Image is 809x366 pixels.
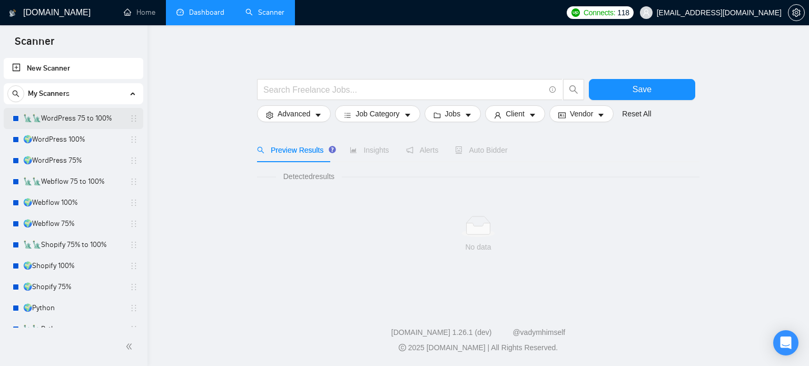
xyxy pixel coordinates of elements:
span: search [257,146,264,154]
a: 🗽🗽WordPress 75 to 100% [23,108,123,129]
div: No data [265,241,691,253]
button: setting [788,4,805,21]
a: setting [788,8,805,17]
span: holder [130,135,138,144]
span: folder [433,111,441,119]
a: 🌍Shopify 100% [23,255,123,276]
button: barsJob Categorycaret-down [335,105,420,122]
span: Auto Bidder [455,146,507,154]
button: Save [589,79,695,100]
span: setting [266,111,273,119]
button: settingAdvancedcaret-down [257,105,331,122]
span: notification [406,146,413,154]
li: New Scanner [4,58,143,79]
a: 🗽🗽Shopify 75% to 100% [23,234,123,255]
span: holder [130,241,138,249]
a: 🌍Python [23,298,123,319]
a: 🌍Shopify 75% [23,276,123,298]
div: Open Intercom Messenger [773,330,798,355]
div: 2025 [DOMAIN_NAME] | All Rights Reserved. [156,342,801,353]
span: holder [130,199,138,207]
img: upwork-logo.png [571,8,580,17]
span: My Scanners [28,83,70,104]
span: area-chart [350,146,357,154]
span: holder [130,304,138,312]
a: Reset All [622,108,651,120]
span: caret-down [465,111,472,119]
a: 🌍Webflow 100% [23,192,123,213]
span: Alerts [406,146,439,154]
span: caret-down [529,111,536,119]
a: New Scanner [12,58,135,79]
span: search [564,85,584,94]
button: folderJobscaret-down [425,105,481,122]
span: holder [130,262,138,270]
span: holder [130,156,138,165]
span: caret-down [404,111,411,119]
span: info-circle [549,86,556,93]
a: @vadymhimself [512,328,565,337]
a: [DOMAIN_NAME] 1.26.1 (dev) [391,328,492,337]
span: holder [130,177,138,186]
img: logo [9,5,16,22]
span: Client [506,108,525,120]
span: Insights [350,146,389,154]
span: Save [633,83,652,96]
span: holder [130,283,138,291]
span: 118 [617,7,629,18]
span: idcard [558,111,566,119]
span: Jobs [445,108,461,120]
a: 🌍Webflow 75% [23,213,123,234]
a: 🗽🗽Webflow 75 to 100% [23,171,123,192]
span: Connects: [584,7,615,18]
div: Tooltip anchor [328,145,337,154]
span: user [494,111,501,119]
span: Vendor [570,108,593,120]
button: idcardVendorcaret-down [549,105,614,122]
span: setting [788,8,804,17]
span: holder [130,114,138,123]
a: homeHome [124,8,155,17]
span: Advanced [278,108,310,120]
a: 🗽🗽Python [23,319,123,340]
a: 🌍WordPress 75% [23,150,123,171]
button: userClientcaret-down [485,105,545,122]
span: search [8,90,24,97]
span: Preview Results [257,146,333,154]
span: double-left [125,341,136,352]
button: search [7,85,24,102]
span: caret-down [314,111,322,119]
span: copyright [399,344,406,351]
a: searchScanner [245,8,284,17]
span: holder [130,325,138,333]
a: dashboardDashboard [176,8,224,17]
a: 🌍WordPress 100% [23,129,123,150]
input: Search Freelance Jobs... [263,83,545,96]
span: caret-down [597,111,605,119]
span: bars [344,111,351,119]
span: holder [130,220,138,228]
span: Job Category [356,108,399,120]
span: robot [455,146,462,154]
span: user [643,9,650,16]
span: Detected results [276,171,342,182]
span: Scanner [6,34,63,56]
button: search [563,79,584,100]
